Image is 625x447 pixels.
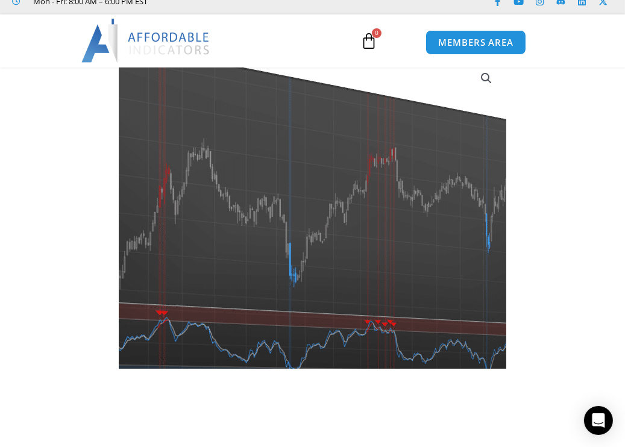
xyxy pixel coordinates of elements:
span: MEMBERS AREA [438,38,514,47]
span: 0 [372,28,382,38]
div: Open Intercom Messenger [584,406,613,435]
a: MEMBERS AREA [426,30,526,55]
a: 0 [342,23,395,58]
img: LogoAI | Affordable Indicators – NinjaTrader [81,19,211,62]
a: View full-screen image gallery [476,67,497,89]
